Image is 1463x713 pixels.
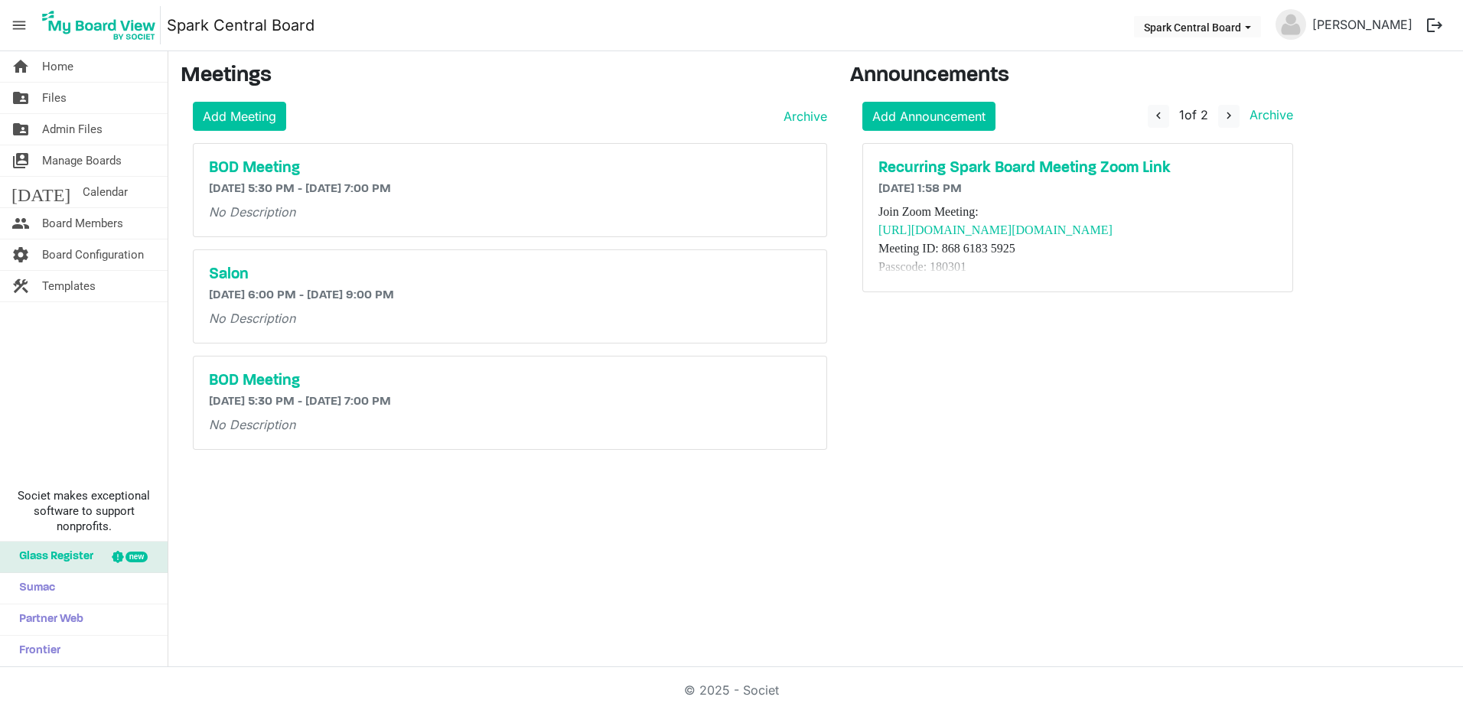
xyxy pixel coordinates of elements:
[1243,107,1293,122] a: Archive
[850,63,1305,90] h3: Announcements
[1179,107,1208,122] span: of 2
[37,6,167,44] a: My Board View Logo
[209,415,811,434] p: No Description
[7,488,161,534] span: Societ makes exceptional software to support nonprofits.
[1419,9,1451,41] button: logout
[181,63,827,90] h3: Meetings
[1134,16,1261,37] button: Spark Central Board dropdownbutton
[878,223,1113,236] a: [URL][DOMAIN_NAME][DOMAIN_NAME]
[42,83,67,113] span: Files
[37,6,161,44] img: My Board View Logo
[11,145,30,176] span: switch_account
[878,203,1277,276] p: Join Zoom Meeting: Meeting ID: 868 6183 5925 Passcode: 180301
[11,114,30,145] span: folder_shared
[209,309,811,327] p: No Description
[42,271,96,301] span: Templates
[1306,9,1419,40] a: [PERSON_NAME]
[11,51,30,82] span: home
[42,145,122,176] span: Manage Boards
[42,208,123,239] span: Board Members
[209,395,811,409] h6: [DATE] 5:30 PM - [DATE] 7:00 PM
[11,208,30,239] span: people
[209,288,811,303] h6: [DATE] 6:00 PM - [DATE] 9:00 PM
[167,10,314,41] a: Spark Central Board
[1152,109,1165,122] span: navigate_before
[684,682,779,698] a: © 2025 - Societ
[1276,9,1306,40] img: no-profile-picture.svg
[209,265,811,284] a: Salon
[11,83,30,113] span: folder_shared
[42,51,73,82] span: Home
[11,271,30,301] span: construction
[83,177,128,207] span: Calendar
[11,239,30,270] span: settings
[11,604,83,635] span: Partner Web
[209,159,811,177] a: BOD Meeting
[862,102,995,131] a: Add Announcement
[1148,105,1169,128] button: navigate_before
[125,552,148,562] div: new
[11,177,70,207] span: [DATE]
[193,102,286,131] a: Add Meeting
[1179,107,1184,122] span: 1
[11,573,55,604] span: Sumac
[777,107,827,125] a: Archive
[1222,109,1236,122] span: navigate_next
[5,11,34,40] span: menu
[42,114,103,145] span: Admin Files
[11,542,93,572] span: Glass Register
[1218,105,1240,128] button: navigate_next
[878,183,962,195] span: [DATE] 1:58 PM
[209,203,811,221] p: No Description
[209,372,811,390] a: BOD Meeting
[42,239,144,270] span: Board Configuration
[209,182,811,197] h6: [DATE] 5:30 PM - [DATE] 7:00 PM
[878,159,1277,177] a: Recurring Spark Board Meeting Zoom Link
[11,636,60,666] span: Frontier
